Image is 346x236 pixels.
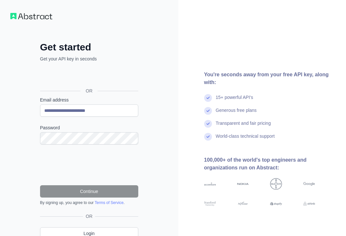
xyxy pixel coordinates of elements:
[10,13,52,19] img: Workflow
[204,178,216,190] img: accenture
[40,200,138,205] div: By signing up, you agree to our .
[37,69,140,83] iframe: Sign in with Google Button
[270,201,282,207] img: shopify
[40,41,138,53] h2: Get started
[216,107,257,120] div: Generous free plans
[83,213,95,220] span: OR
[270,178,282,190] img: bayer
[204,107,212,115] img: check mark
[216,133,275,146] div: World-class technical support
[95,200,123,205] a: Terms of Service
[303,178,315,190] img: google
[40,56,138,62] p: Get your API key in seconds
[303,201,315,207] img: airbnb
[40,185,138,198] button: Continue
[216,120,271,133] div: Transparent and fair pricing
[40,97,138,103] label: Email address
[216,94,253,107] div: 15+ powerful API's
[204,94,212,102] img: check mark
[204,156,336,172] div: 100,000+ of the world's top engineers and organizations run on Abstract:
[204,71,336,86] div: You're seconds away from your free API key, along with:
[237,178,249,190] img: nokia
[40,124,138,131] label: Password
[237,201,249,207] img: payoneer
[204,133,212,141] img: check mark
[80,88,98,94] span: OR
[40,152,138,177] iframe: reCAPTCHA
[204,201,216,207] img: stanford university
[204,120,212,128] img: check mark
